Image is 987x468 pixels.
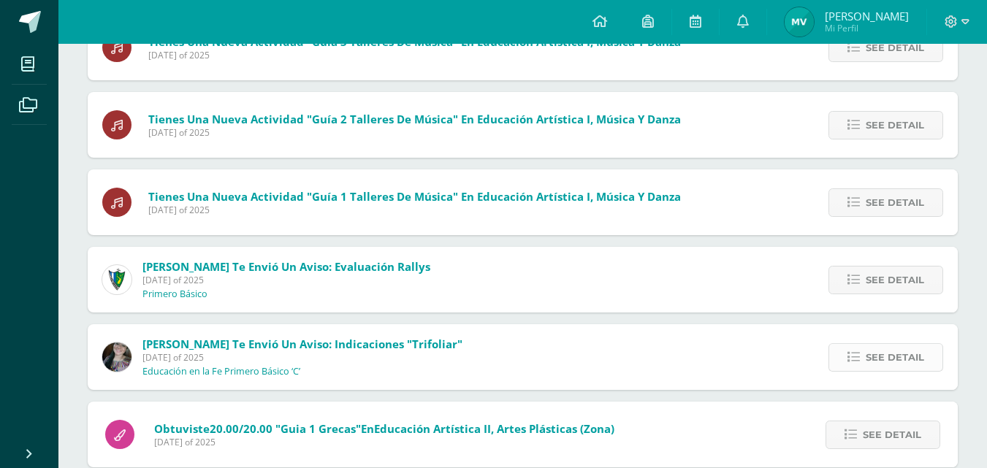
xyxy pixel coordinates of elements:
span: Obtuviste en [154,421,614,436]
span: [DATE] of 2025 [148,204,681,216]
img: 34d319e21e75ad8623ac9b797030a920.png [785,7,814,37]
span: 20.00/20.00 [210,421,273,436]
p: Educación en la Fe Primero Básico ‘C’ [142,366,300,377]
span: [PERSON_NAME] te envió un aviso: Indicaciones "Trifoliar" [142,337,462,351]
span: [DATE] of 2025 [154,436,614,448]
span: See detail [866,189,924,216]
span: [PERSON_NAME] [825,9,909,23]
span: See detail [863,421,921,448]
span: See detail [866,34,924,61]
span: Tienes una nueva actividad "Guía 1 Talleres de Música" En Educación Artística I, Música y Danza [148,189,681,204]
span: See detail [866,266,924,294]
span: [PERSON_NAME] te envió un aviso: Evaluación Rallys [142,259,430,274]
span: Tienes una nueva actividad "Guía 2 Talleres de Música" En Educación Artística I, Música y Danza [148,112,681,126]
img: 9f174a157161b4ddbe12118a61fed988.png [102,265,132,294]
span: [DATE] of 2025 [148,126,681,139]
img: 8322e32a4062cfa8b237c59eedf4f548.png [102,342,132,372]
span: [DATE] of 2025 [142,351,462,364]
span: Mi Perfil [825,22,909,34]
span: [DATE] of 2025 [142,274,430,286]
span: "Guia 1 Grecas" [275,421,361,436]
p: Primero Básico [142,288,207,300]
span: See detail [866,112,924,139]
span: See detail [866,344,924,371]
span: Educación Artística II, Artes Plásticas (Zona) [374,421,614,436]
span: [DATE] of 2025 [148,49,681,61]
